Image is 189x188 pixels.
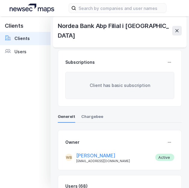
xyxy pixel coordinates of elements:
[159,159,189,188] div: Kontrollprogram for chat
[159,159,189,188] iframe: Chat Widget
[76,152,116,159] button: [PERSON_NAME]
[58,114,75,122] div: Generelt
[66,154,72,161] div: WB
[65,139,79,146] div: Owner
[14,48,26,55] div: Users
[76,152,130,163] div: [EMAIL_ADDRESS][DOMAIN_NAME]
[65,59,95,66] div: Subscriptions
[14,35,30,42] div: Clients
[76,4,166,13] input: Search by companies and user names
[10,4,54,13] img: logo.a4113a55bc3d86da70a041830d287a7e.svg
[58,21,172,40] div: Nordea Bank Abp Filial i [GEOGRAPHIC_DATA]
[65,72,174,99] div: Client has basic subscription
[81,114,103,122] div: Chargebee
